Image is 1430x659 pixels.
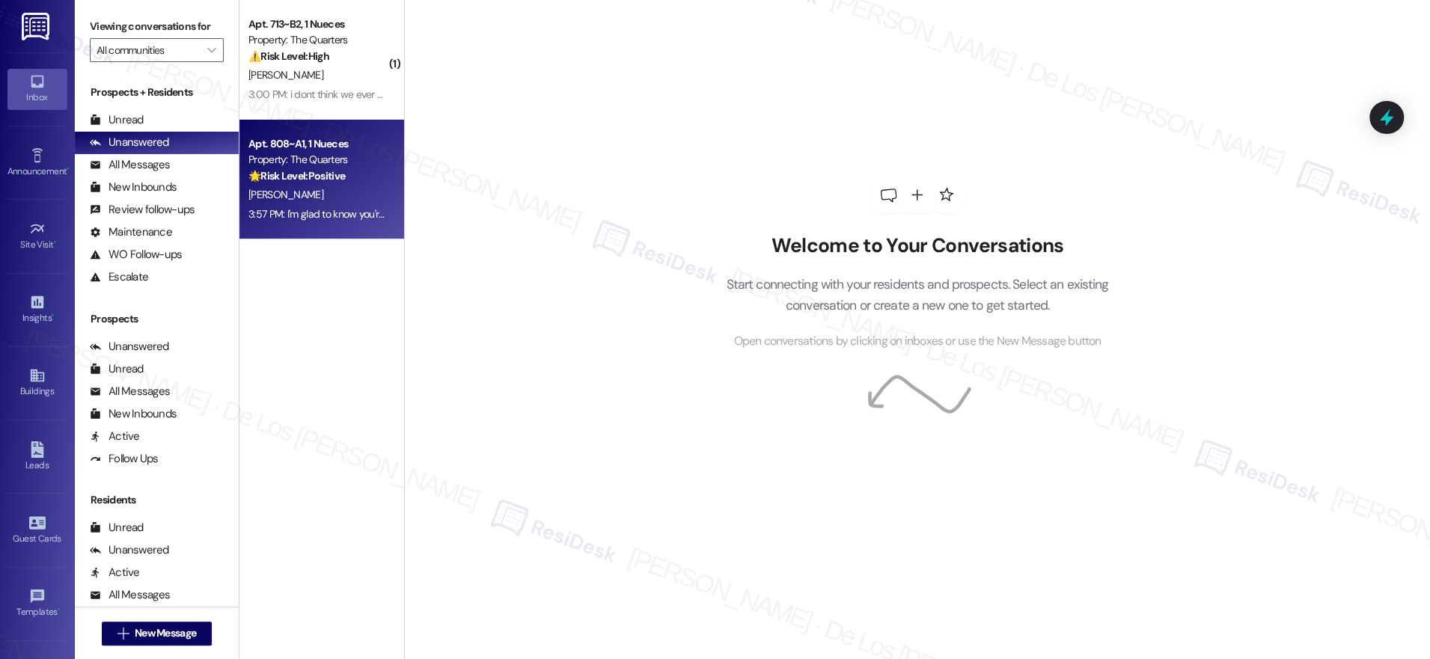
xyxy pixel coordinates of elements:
span: [PERSON_NAME] [248,68,323,82]
a: Inbox [7,69,67,109]
div: Escalate [90,269,148,285]
span: • [67,164,69,174]
strong: 🌟 Risk Level: Positive [248,169,345,183]
h2: Welcome to Your Conversations [703,234,1131,258]
p: Start connecting with your residents and prospects. Select an existing conversation or create a n... [703,274,1131,316]
i:  [207,44,216,56]
a: Buildings [7,363,67,403]
a: Leads [7,437,67,477]
img: ResiDesk Logo [22,13,52,40]
div: All Messages [90,384,170,399]
a: Insights • [7,289,67,330]
span: • [54,237,56,248]
label: Viewing conversations for [90,15,224,38]
a: Guest Cards [7,510,67,551]
div: 3:00 PM: i dont think we ever had anybody come into our room to check out the little cracks on th... [248,88,1139,101]
div: All Messages [90,157,170,173]
span: [PERSON_NAME] [248,188,323,201]
button: New Message [102,622,213,646]
div: Unread [90,520,144,536]
a: Templates • [7,583,67,624]
div: WO Follow-ups [90,247,182,263]
div: Apt. 808~A1, 1 Nueces [248,136,387,152]
div: Review follow-ups [90,202,195,218]
div: Unanswered [90,339,169,355]
div: Unread [90,112,144,128]
div: Unread [90,361,144,377]
i:  [117,628,129,640]
div: Residents [75,492,239,508]
div: New Inbounds [90,180,177,195]
div: Property: The Quarters [248,32,387,48]
div: Property: The Quarters [248,152,387,168]
div: Active [90,565,140,580]
div: Maintenance [90,224,172,240]
span: Open conversations by clicking on inboxes or use the New Message button [733,332,1101,351]
div: Follow Ups [90,451,159,467]
div: Prospects + Residents [75,85,239,100]
div: All Messages [90,587,170,603]
a: Site Visit • [7,216,67,257]
div: Unanswered [90,542,169,558]
div: Apt. 713~B2, 1 Nueces [248,16,387,32]
input: All communities [97,38,200,62]
div: 3:57 PM: I'm glad to know you're satisfied with your recent work order. If I may ask..overall, ha... [248,207,841,221]
span: • [58,604,60,615]
span: • [52,310,54,321]
div: New Inbounds [90,406,177,422]
span: New Message [135,625,196,641]
div: Prospects [75,311,239,327]
div: Active [90,429,140,444]
strong: ⚠️ Risk Level: High [248,49,329,63]
div: Unanswered [90,135,169,150]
